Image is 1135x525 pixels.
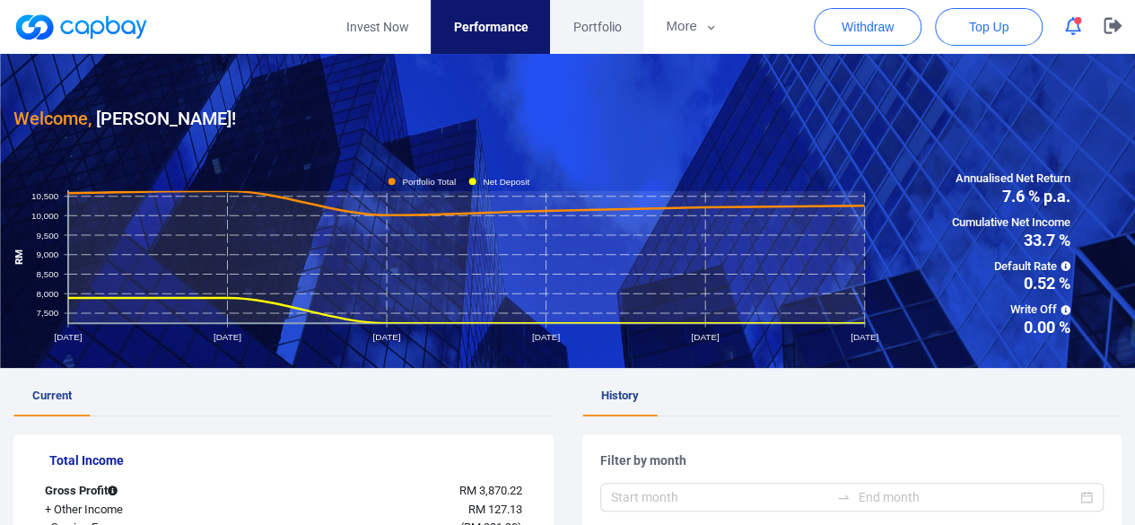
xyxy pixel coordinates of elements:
[691,332,719,342] tspan: [DATE]
[214,332,241,342] tspan: [DATE]
[858,487,1077,507] input: End month
[969,18,1008,36] span: Top Up
[37,249,59,259] tspan: 9,000
[458,484,521,497] span: RM 3,870.22
[37,308,59,318] tspan: 7,500
[37,230,59,240] tspan: 9,500
[935,8,1043,46] button: Top Up
[31,191,59,201] tspan: 10,500
[453,17,528,37] span: Performance
[836,490,851,504] span: swap-right
[952,214,1070,232] span: Cumulative Net Income
[532,332,560,342] tspan: [DATE]
[952,301,1070,319] span: Write Off
[372,332,400,342] tspan: [DATE]
[31,501,241,520] div: + Other Income
[814,8,921,46] button: Withdraw
[611,487,830,507] input: Start month
[952,232,1070,249] span: 33.7 %
[952,276,1070,292] span: 0.52 %
[600,452,1104,468] h5: Filter by month
[13,108,92,129] span: Welcome,
[572,17,621,37] span: Portfolio
[49,452,536,468] h5: Total Income
[37,268,59,278] tspan: 8,500
[952,258,1070,276] span: Default Rate
[54,332,82,342] tspan: [DATE]
[31,482,241,501] div: Gross Profit
[402,176,456,186] tspan: Portfolio Total
[467,503,521,516] span: RM 127.13
[13,249,25,264] tspan: RM
[601,389,639,402] span: History
[31,210,59,220] tspan: 10,000
[483,176,529,186] tspan: Net Deposit
[952,170,1070,188] span: Annualised Net Return
[836,490,851,504] span: to
[952,319,1070,336] span: 0.00 %
[37,288,59,298] tspan: 8,000
[952,188,1070,205] span: 7.6 % p.a.
[32,389,72,402] span: Current
[13,104,236,133] h3: [PERSON_NAME] !
[851,332,878,342] tspan: [DATE]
